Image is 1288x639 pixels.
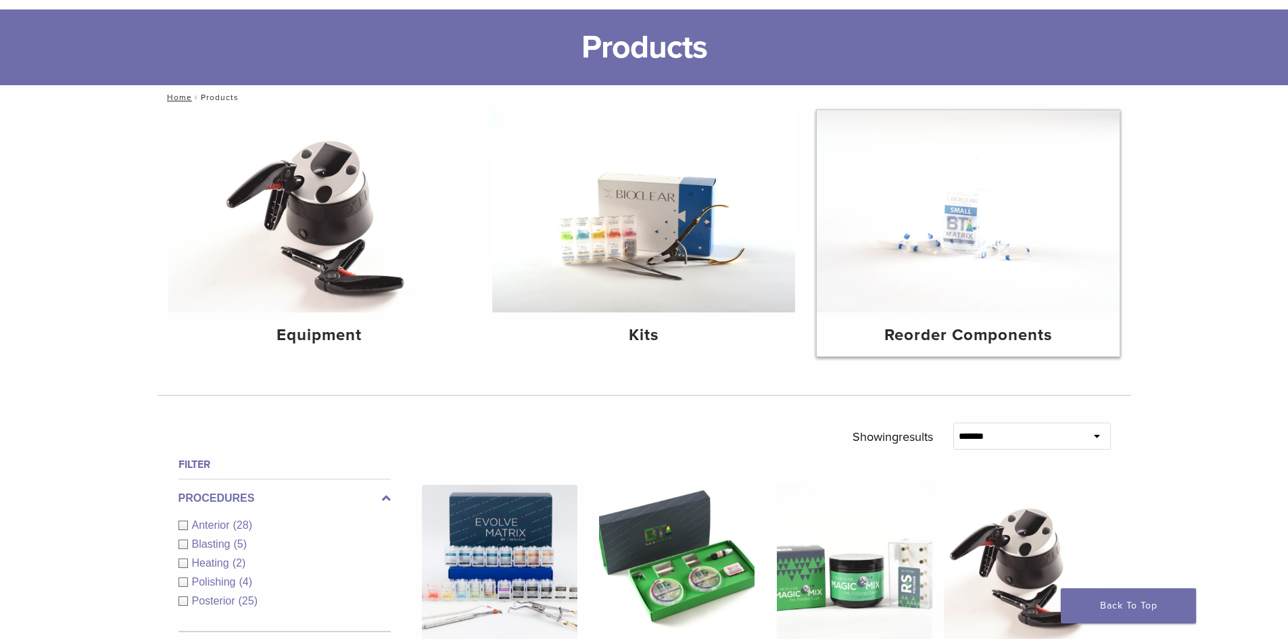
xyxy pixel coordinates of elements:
[233,557,246,569] span: (2)
[503,323,784,348] h4: Kits
[239,595,258,607] span: (25)
[817,110,1120,356] a: Reorder Components
[178,490,391,506] label: Procedures
[192,576,239,588] span: Polishing
[192,557,233,569] span: Heating
[179,323,460,348] h4: Equipment
[817,110,1120,312] img: Reorder Components
[168,110,471,356] a: Equipment
[239,576,252,588] span: (4)
[163,93,192,102] a: Home
[492,110,795,356] a: Kits
[178,456,391,473] h4: Filter
[192,538,234,550] span: Blasting
[492,110,795,312] img: Kits
[192,595,239,607] span: Posterior
[233,538,247,550] span: (5)
[168,110,471,312] img: Equipment
[158,85,1131,110] nav: Products
[192,519,233,531] span: Anterior
[192,94,201,101] span: /
[233,519,252,531] span: (28)
[828,323,1109,348] h4: Reorder Components
[1061,588,1196,623] a: Back To Top
[853,423,933,451] p: Showing results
